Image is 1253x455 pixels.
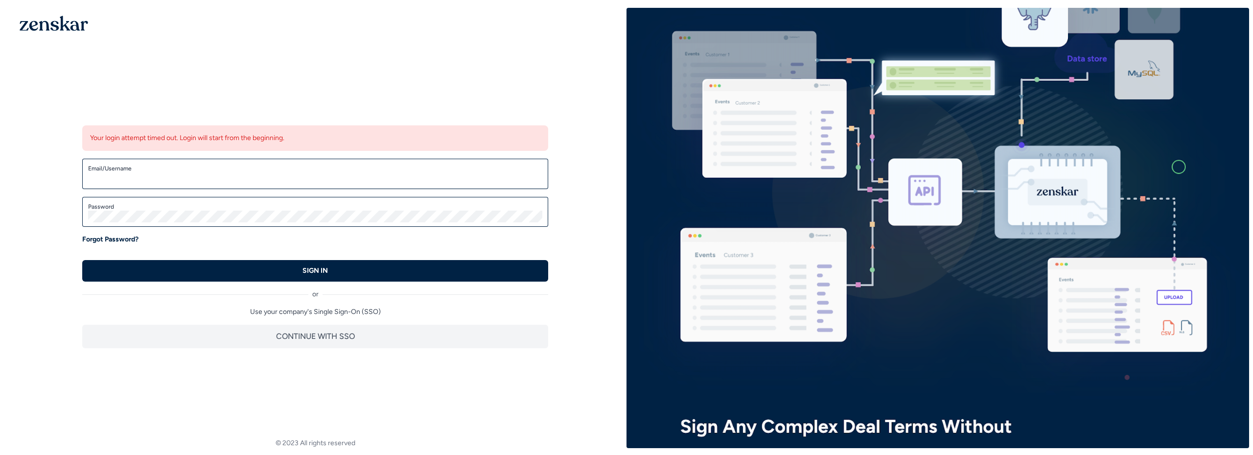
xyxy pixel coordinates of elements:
[302,266,328,276] p: SIGN IN
[82,307,548,317] p: Use your company's Single Sign-On (SSO)
[82,125,548,151] div: Your login attempt timed out. Login will start from the beginning.
[4,438,626,448] footer: © 2023 All rights reserved
[20,16,88,31] img: 1OGAJ2xQqyY4LXKgY66KYq0eOWRCkrZdAb3gUhuVAqdWPZE9SRJmCz+oDMSn4zDLXe31Ii730ItAGKgCKgCCgCikA4Av8PJUP...
[88,203,542,211] label: Password
[82,235,139,244] a: Forgot Password?
[82,282,548,299] div: or
[82,325,548,348] button: CONTINUE WITH SSO
[82,260,548,282] button: SIGN IN
[88,165,542,172] label: Email/Username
